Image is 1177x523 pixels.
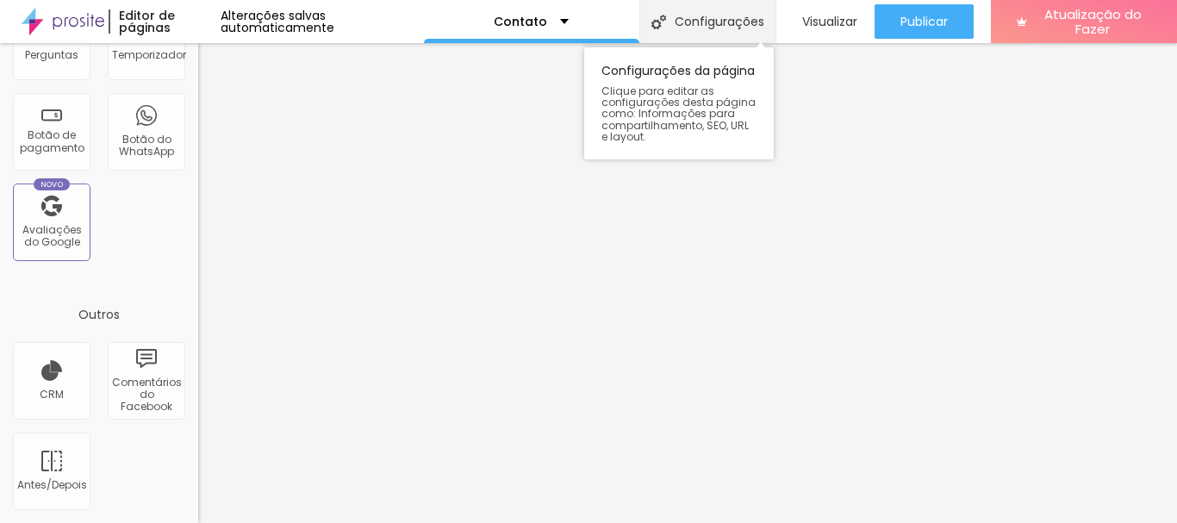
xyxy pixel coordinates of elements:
[25,47,78,62] font: Perguntas
[40,387,64,402] font: CRM
[20,128,84,154] font: Botão de pagamento
[112,47,186,62] font: Temporizador
[875,4,974,39] button: Publicar
[900,13,948,30] font: Publicar
[40,179,64,190] font: Novo
[601,84,756,144] font: Clique para editar as configurações desta página como: Informações para compartilhamento, SEO, UR...
[17,477,87,492] font: Antes/Depois
[494,13,547,30] font: Contato
[651,15,666,29] img: Ícone
[776,4,875,39] button: Visualizar
[198,43,1177,523] iframe: Editor
[1044,5,1142,38] font: Atualização do Fazer
[119,7,175,36] font: Editor de páginas
[802,13,857,30] font: Visualizar
[601,62,755,79] font: Configurações da página
[675,13,764,30] font: Configurações
[221,7,334,36] font: Alterações salvas automaticamente
[78,306,120,323] font: Outros
[119,132,174,159] font: Botão do WhatsApp
[112,375,182,414] font: Comentários do Facebook
[22,222,82,249] font: Avaliações do Google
